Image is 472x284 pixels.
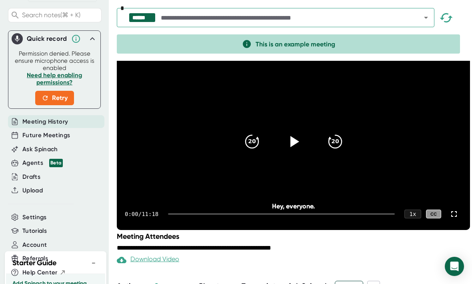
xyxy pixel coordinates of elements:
[27,72,82,86] a: Need help enabling permissions?
[22,11,80,19] span: Search notes (⌘ + K)
[22,117,68,126] button: Meeting History
[22,145,58,154] button: Ask Spinach
[27,35,67,43] div: Quick record
[13,50,96,105] div: Permission denied. Please ensure microphone access is enabled
[445,257,464,276] div: Open Intercom Messenger
[117,232,472,241] div: Meeting Attendees
[125,211,158,217] div: 0:00 / 11:18
[152,202,434,210] div: Hey, everyone.
[426,210,441,219] div: CC
[22,158,63,168] button: Agents Beta
[404,210,421,218] div: 1 x
[22,226,47,236] button: Tutorials
[49,159,63,167] div: Beta
[22,131,70,140] button: Future Meetings
[12,31,97,47] div: Quick record
[22,186,43,195] button: Upload
[35,91,74,105] button: Retry
[420,12,432,23] button: Open
[22,268,58,277] span: Help Center
[42,93,68,103] span: Retry
[22,254,48,263] button: Referrals
[22,172,40,182] button: Drafts
[22,268,66,277] button: Help Center
[117,255,179,265] div: Paid feature
[22,240,47,250] button: Account
[22,213,47,222] button: Settings
[22,158,63,168] div: Agents
[256,40,335,48] span: This is an example meeting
